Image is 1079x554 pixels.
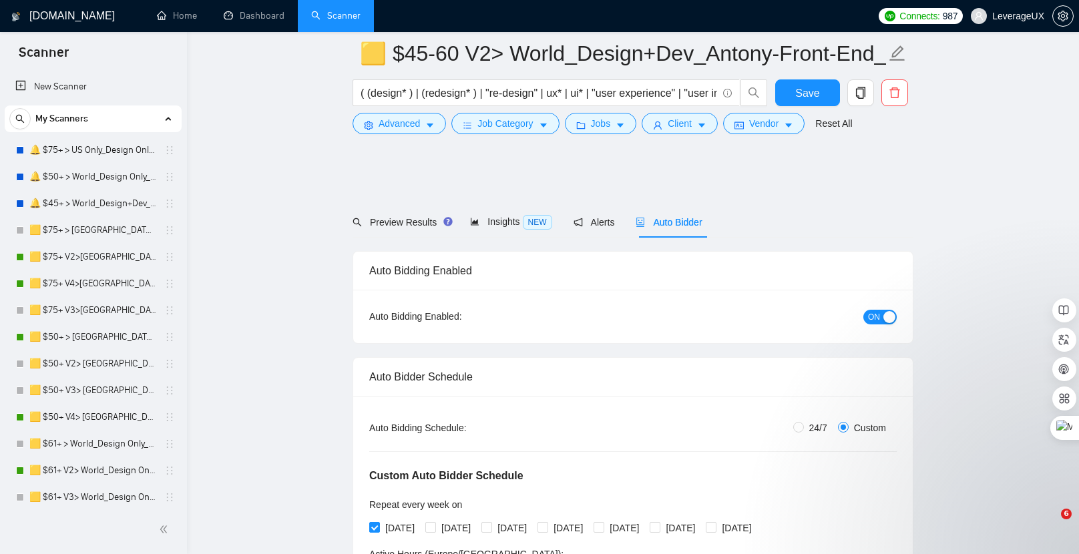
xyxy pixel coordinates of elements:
button: setting [1052,5,1074,27]
span: caret-down [425,120,435,130]
span: [DATE] [604,521,644,535]
span: Preview Results [353,217,449,228]
img: logo [11,6,21,27]
img: upwork-logo.png [885,11,895,21]
a: 🟨 $50+ V3> [GEOGRAPHIC_DATA]+[GEOGRAPHIC_DATA] Only_Tony-UX/UI_General [29,377,156,404]
span: holder [164,385,175,396]
span: copy [848,87,873,99]
span: holder [164,225,175,236]
a: 🔔 $75+ > US Only_Design Only_General [29,137,156,164]
button: folderJobscaret-down [565,113,637,134]
span: Alerts [574,217,615,228]
span: holder [164,252,175,262]
a: searchScanner [311,10,361,21]
span: holder [164,332,175,342]
span: user [974,11,984,21]
span: holder [164,278,175,289]
span: delete [882,87,907,99]
span: idcard [734,120,744,130]
input: Scanner name... [360,37,886,70]
div: Auto Bidding Enabled [369,252,897,290]
span: [DATE] [436,521,476,535]
span: bars [463,120,472,130]
span: Job Category [477,116,533,131]
span: Scanner [8,43,79,71]
span: Advanced [379,116,420,131]
a: 🔔 $45+ > World_Design+Dev_General [29,190,156,217]
span: setting [364,120,373,130]
a: dashboardDashboard [224,10,284,21]
a: 🟨 $61+ V2> World_Design Only_Roman-UX/UI_General [29,457,156,484]
span: user [653,120,662,130]
a: 🟨 $75+ V4>[GEOGRAPHIC_DATA]+[GEOGRAPHIC_DATA] Only_Tony-UX/UI_General [29,270,156,297]
li: New Scanner [5,73,182,100]
span: holder [164,145,175,156]
span: ON [868,310,880,324]
span: My Scanners [35,105,88,132]
span: holder [164,198,175,209]
span: [DATE] [660,521,700,535]
button: barsJob Categorycaret-down [451,113,559,134]
span: caret-down [616,120,625,130]
span: search [741,87,767,99]
a: 🟨 $50+ V4> [GEOGRAPHIC_DATA]+[GEOGRAPHIC_DATA] Only_Tony-UX/UI_General [29,404,156,431]
span: holder [164,412,175,423]
span: search [353,218,362,227]
span: [DATE] [492,521,532,535]
a: New Scanner [15,73,171,100]
span: caret-down [697,120,706,130]
a: 🟨 $61+ > World_Design Only_Roman-UX/UI_General [29,431,156,457]
button: delete [881,79,908,106]
a: 🟨 $50+ V2> [GEOGRAPHIC_DATA]+[GEOGRAPHIC_DATA] Only_Tony-UX/UI_General [29,350,156,377]
span: info-circle [723,89,732,97]
span: holder [164,439,175,449]
button: idcardVendorcaret-down [723,113,805,134]
span: Auto Bidder [636,217,702,228]
a: setting [1052,11,1074,21]
button: search [740,79,767,106]
span: double-left [159,523,172,536]
div: Auto Bidding Schedule: [369,421,545,435]
span: caret-down [784,120,793,130]
span: [DATE] [548,521,588,535]
span: Connects: [899,9,939,23]
a: Reset All [815,116,852,131]
button: search [9,108,31,129]
input: Search Freelance Jobs... [361,85,717,101]
button: settingAdvancedcaret-down [353,113,446,134]
span: 987 [943,9,957,23]
a: 🟨 $75+ V2>[GEOGRAPHIC_DATA]+[GEOGRAPHIC_DATA] Only_Tony-UX/UI_General [29,244,156,270]
h5: Custom Auto Bidder Schedule [369,468,523,484]
button: userClientcaret-down [642,113,718,134]
span: Save [795,85,819,101]
span: caret-down [539,120,548,130]
span: holder [164,305,175,316]
a: 🔔 $50+ > World_Design Only_General [29,164,156,190]
span: 24/7 [804,421,833,435]
a: homeHome [157,10,197,21]
span: search [10,114,30,123]
div: Auto Bidder Schedule [369,358,897,396]
a: 🟨 $75+ V3>[GEOGRAPHIC_DATA]+[GEOGRAPHIC_DATA] Only_Tony-UX/UI_General [29,297,156,324]
span: Vendor [749,116,779,131]
span: NEW [523,215,552,230]
iframe: Intercom live chat [1034,509,1066,541]
span: holder [164,172,175,182]
a: 🟨 $75+ > [GEOGRAPHIC_DATA]+[GEOGRAPHIC_DATA] Only_Tony-UX/UI_General [29,217,156,244]
span: Custom [849,421,891,435]
a: 🟨 $50+ > [GEOGRAPHIC_DATA]+[GEOGRAPHIC_DATA] Only_Tony-UX/UI_General [29,324,156,350]
div: Tooltip anchor [442,216,454,228]
span: holder [164,465,175,476]
a: 🟨 $61+ V3> World_Design Only_Roman-UX/UI_General [29,484,156,511]
span: Repeat every week on [369,499,462,510]
div: Auto Bidding Enabled: [369,309,545,324]
span: [DATE] [716,521,757,535]
span: area-chart [470,217,479,226]
span: folder [576,120,586,130]
span: holder [164,358,175,369]
span: setting [1053,11,1073,21]
span: holder [164,492,175,503]
span: Client [668,116,692,131]
button: Save [775,79,840,106]
span: 6 [1061,509,1072,519]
